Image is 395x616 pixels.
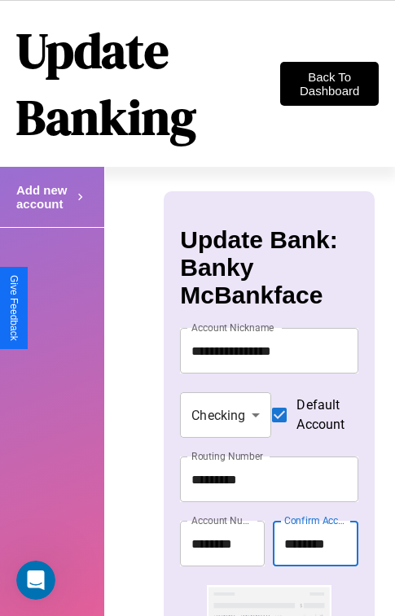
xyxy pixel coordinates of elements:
h4: Add new account [16,183,73,211]
label: Account Nickname [191,321,274,334]
iframe: Intercom live chat [16,561,55,600]
span: Default Account [296,395,345,435]
h3: Update Bank: Banky McBankface [180,226,358,309]
label: Confirm Account Number [284,513,349,527]
div: Give Feedback [8,275,20,341]
button: Back To Dashboard [280,62,379,106]
label: Routing Number [191,449,263,463]
h1: Update Banking [16,17,280,151]
label: Account Number [191,513,257,527]
div: Checking [180,392,271,438]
